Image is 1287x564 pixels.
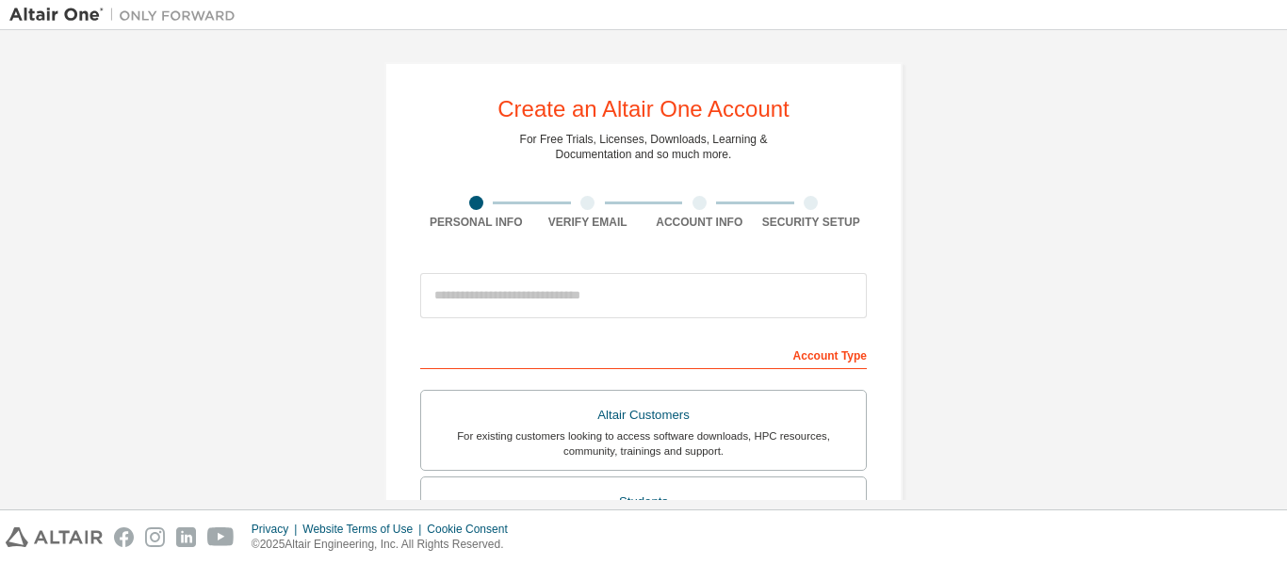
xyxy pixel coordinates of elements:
img: facebook.svg [114,527,134,547]
div: Altair Customers [432,402,855,428]
div: Personal Info [420,215,532,230]
p: © 2025 Altair Engineering, Inc. All Rights Reserved. [252,537,519,553]
img: linkedin.svg [176,527,196,547]
img: Altair One [9,6,245,24]
div: Account Info [643,215,756,230]
img: instagram.svg [145,527,165,547]
div: For Free Trials, Licenses, Downloads, Learning & Documentation and so much more. [520,132,768,162]
div: For existing customers looking to access software downloads, HPC resources, community, trainings ... [432,428,855,459]
img: youtube.svg [207,527,235,547]
div: Security Setup [756,215,868,230]
img: altair_logo.svg [6,527,103,547]
div: Verify Email [532,215,644,230]
div: Cookie Consent [427,522,518,537]
div: Students [432,489,855,515]
div: Website Terms of Use [302,522,427,537]
div: Privacy [252,522,302,537]
div: Create an Altair One Account [497,98,790,121]
div: Account Type [420,339,867,369]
